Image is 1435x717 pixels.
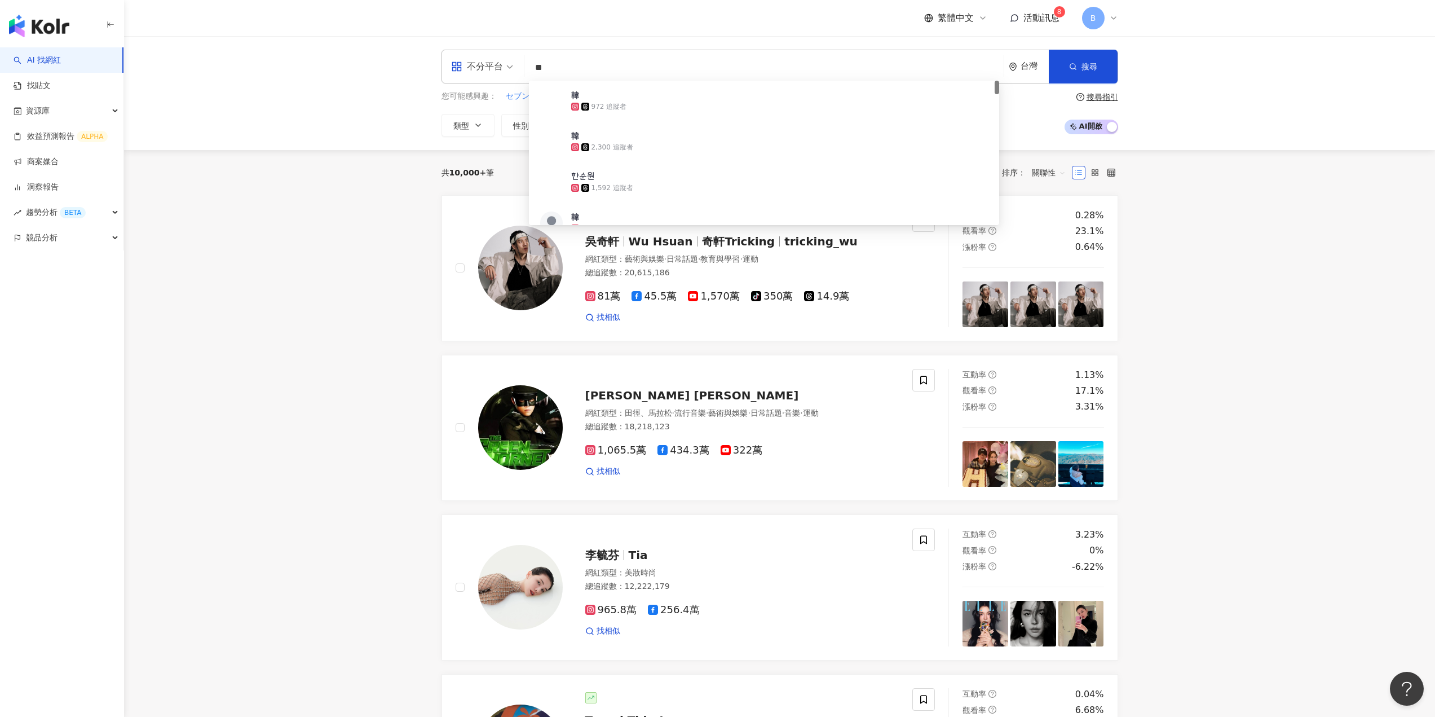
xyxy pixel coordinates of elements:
span: 找相似 [597,466,620,477]
div: BETA [60,207,86,218]
a: 找相似 [585,626,620,637]
div: 韓 [571,130,579,142]
span: appstore [451,61,462,72]
a: 商案媒合 [14,156,59,168]
div: 共 筆 [441,168,494,177]
iframe: Help Scout Beacon - Open [1390,672,1424,706]
span: 藝術與娛樂 [625,254,664,263]
span: rise [14,209,21,217]
div: 2,300 追蹤者 [591,143,633,152]
div: 總追蹤數 ： 18,218,123 [585,421,899,433]
div: 1,592 追蹤者 [591,183,633,193]
div: 總追蹤數 ： 20,615,186 [585,267,899,279]
a: KOL Avatar[PERSON_NAME] [PERSON_NAME]網紅類型：田徑、馬拉松·流行音樂·藝術與娛樂·日常話題·音樂·運動總追蹤數：18,218,1231,065.5萬434.... [441,355,1118,501]
a: 找貼文 [14,80,51,91]
span: 81萬 [585,291,621,302]
div: 網紅類型 ： [585,408,899,419]
a: 洞察報告 [14,182,59,193]
span: 日常話題 [750,408,782,417]
img: post-image [1058,601,1104,646]
span: 漲粉率 [962,562,986,571]
div: 總追蹤數 ： 12,222,179 [585,581,899,592]
div: 不分平台 [451,58,503,76]
span: question-circle [988,243,996,251]
img: KOL Avatar [540,90,563,112]
span: 965.8萬 [585,604,637,616]
span: 性別 [513,121,529,130]
div: 韓 [571,90,579,101]
span: question-circle [988,403,996,411]
span: question-circle [988,227,996,235]
img: post-image [1010,281,1056,327]
span: 觀看率 [962,226,986,235]
img: KOL Avatar [478,545,563,630]
div: 0.64% [1075,241,1104,253]
div: 0.04% [1075,688,1104,701]
span: 競品分析 [26,225,58,250]
a: KOL Avatar李毓芬Tia網紅類型：美妝時尚總追蹤數：12,222,179965.8萬256.4萬找相似互動率question-circle3.23%觀看率question-circle0... [441,514,1118,661]
span: 256.4萬 [648,604,700,616]
span: 關聯性 [1032,164,1066,182]
div: -6.22% [1072,561,1104,573]
span: 搜尋 [1081,62,1097,71]
img: KOL Avatar [478,226,563,310]
div: 한순원 [571,171,595,182]
span: · [698,254,700,263]
span: 互動率 [962,689,986,698]
span: 1,570萬 [688,291,740,302]
div: 3.31% [1075,401,1104,413]
span: 322萬 [721,445,762,456]
img: KOL Avatar [540,212,563,234]
span: 趨勢分析 [26,200,86,225]
span: 觀看率 [962,706,986,715]
a: KOL Avatar吳奇軒Wu Hsuan奇軒Trickingtricking_wu網紅類型：藝術與娛樂·日常話題·教育與學習·運動總追蹤數：20,615,18681萬45.5萬1,570萬35... [441,195,1118,341]
span: 藝術與娛樂 [708,408,748,417]
span: 田徑、馬拉松 [625,408,672,417]
div: 網紅類型 ： [585,254,899,265]
span: question-circle [988,386,996,394]
span: 日常話題 [666,254,698,263]
div: 972 追蹤者 [591,102,627,112]
span: 美妝時尚 [625,568,656,577]
span: Tia [629,548,648,562]
span: · [800,408,802,417]
span: 互動率 [962,370,986,379]
span: · [672,408,674,417]
span: question-circle [1076,93,1084,101]
span: B [1090,12,1096,24]
span: 您可能感興趣： [441,91,497,102]
span: 觀看率 [962,386,986,395]
a: 找相似 [585,312,620,323]
span: 8 [1057,8,1062,16]
span: 10,000+ [449,168,487,177]
span: 奇軒Tricking [702,235,775,248]
span: 45.5萬 [632,291,677,302]
div: 1.13% [1075,369,1104,381]
span: 漲粉率 [962,402,986,411]
button: セブンティーン [505,90,562,103]
img: logo [9,15,69,37]
a: searchAI 找網紅 [14,55,61,66]
span: 資源庫 [26,98,50,124]
span: question-circle [988,371,996,379]
div: 0.28% [1075,209,1104,222]
div: 韓 [571,212,579,223]
img: post-image [1010,441,1056,487]
button: 搜尋 [1049,50,1118,83]
a: 找相似 [585,466,620,477]
span: セブンティーン [506,91,561,102]
span: question-circle [988,546,996,554]
div: 台灣 [1021,61,1049,71]
span: 觀看率 [962,546,986,555]
span: 434.3萬 [657,445,709,456]
span: · [748,408,750,417]
img: post-image [962,601,1008,646]
span: 活動訊息 [1023,12,1059,23]
div: 網紅類型 ： [585,568,899,579]
div: 3.23% [1075,529,1104,541]
div: 排序： [1002,164,1072,182]
span: 找相似 [597,626,620,637]
span: 音樂 [784,408,800,417]
span: 14.9萬 [804,291,849,302]
div: 23.1% [1075,225,1104,237]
